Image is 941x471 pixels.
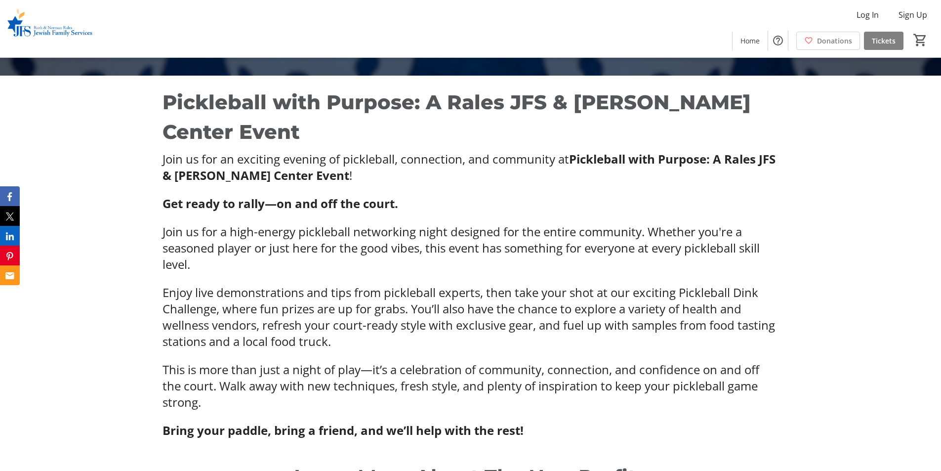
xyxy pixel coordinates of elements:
strong: Get ready to rally—on and off the court. [163,195,398,212]
span: Home [740,36,760,46]
button: Log In [849,7,887,23]
span: Log In [857,9,879,21]
span: Join us for an exciting evening of pickleball, connection, and community at [163,151,569,167]
span: Tickets [872,36,896,46]
button: Cart [911,31,929,49]
span: ! [349,167,352,183]
span: Donations [817,36,852,46]
button: Help [768,31,788,50]
span: Enjoy live demonstrations and tips from pickleball experts, then take your shot at our exciting P... [163,284,775,349]
strong: Pickleball with Purpose: A Rales JFS & [PERSON_NAME] Center Event [163,151,776,183]
span: Join us for a high-energy pickleball networking night designed for the entire community. Whether ... [163,223,760,272]
img: Ruth & Norman Rales Jewish Family Services's Logo [6,4,94,53]
span: This is more than just a night of play—it’s a celebration of community, connection, and confidenc... [163,361,759,410]
button: Sign Up [891,7,935,23]
a: Donations [796,32,860,50]
span: Sign Up [899,9,927,21]
strong: Bring your paddle, bring a friend, and we’ll help with the rest! [163,422,524,438]
strong: Pickleball with Purpose: A Rales JFS & [PERSON_NAME] Center Event [163,90,751,144]
a: Tickets [864,32,903,50]
a: Home [733,32,768,50]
